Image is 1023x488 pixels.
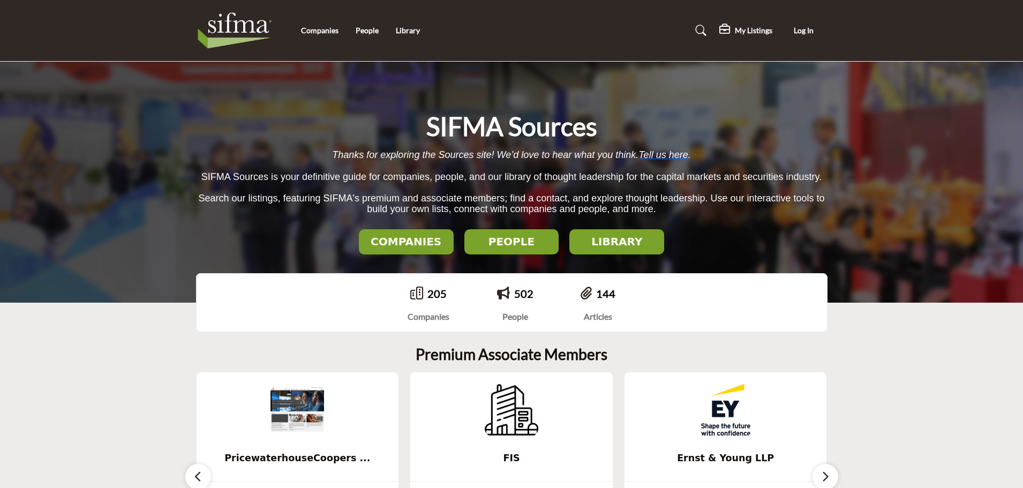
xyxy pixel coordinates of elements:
img: Site Logo [196,9,279,52]
div: People [497,310,533,323]
button: COMPANIES [359,229,454,254]
h2: LIBRARY [573,235,661,248]
a: Library [396,26,420,35]
img: Ernst & Young LLP [699,383,753,437]
b: PricewaterhouseCoopers LLP [213,444,383,472]
span: PricewaterhouseCoopers ... [213,451,383,465]
button: Log In [780,21,828,41]
img: FIS [485,383,538,437]
img: PricewaterhouseCoopers LLP [270,383,324,437]
a: Search [685,22,713,39]
a: People [356,26,379,35]
a: PricewaterhouseCoopers ... [197,444,399,472]
span: FIS [426,451,597,465]
button: LIBRARY [569,229,664,254]
a: 502 [514,287,533,300]
a: 205 [427,287,447,300]
a: 144 [596,287,615,300]
h2: Premium Associate Members [416,346,607,364]
h2: PEOPLE [468,235,556,248]
span: Ernst & Young LLP [641,451,811,465]
b: FIS [426,444,597,472]
div: My Listings [719,24,772,37]
h1: SIFMA Sources [426,110,597,143]
b: Ernst & Young LLP [641,444,811,472]
span: SIFMA Sources is your definitive guide for companies, people, and our library of thought leadersh... [201,171,822,182]
div: Companies [408,310,449,323]
button: PEOPLE [464,229,559,254]
div: Articles [581,310,615,323]
a: Companies [301,26,339,35]
h5: My Listings [735,26,772,35]
span: Log In [794,26,814,35]
a: Tell us here [638,149,688,160]
span: Search our listings, featuring SIFMA's premium and associate members; find a contact, and explore... [198,193,824,215]
a: Ernst & Young LLP [625,444,827,472]
span: Thanks for exploring the Sources site! We’d love to hear what you think. . [332,149,690,160]
a: FIS [410,444,613,472]
h2: COMPANIES [362,235,450,248]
